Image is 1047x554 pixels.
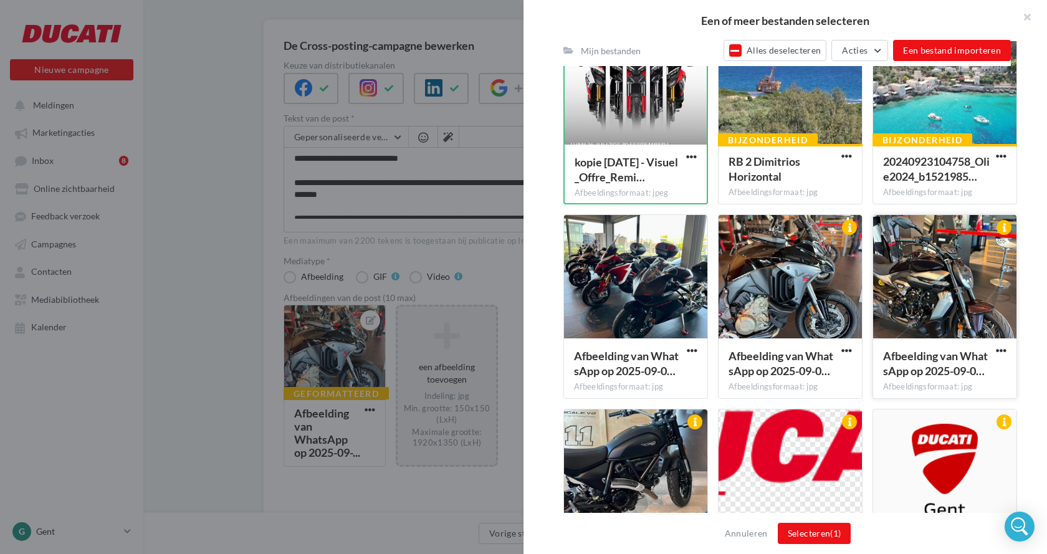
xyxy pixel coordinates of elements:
span: (1) [830,528,841,538]
div: Afbeeldingsformaat: jpg [729,381,852,393]
button: Alles deselecteren [724,40,827,61]
div: Afbeeldingsformaat: jpg [883,187,1006,198]
span: 20240923104758_Olie2024_b1521985dd_A931F67FDAB4448CA27B9773010FEC53_dji_fly_2024092_2560x1440 [883,155,990,183]
span: Acties [842,45,868,55]
button: Een bestand importeren [893,40,1011,61]
div: Afbeeldingsformaat: jpeg [575,188,697,199]
span: RB 2 Dimitrios Horizontal [729,155,800,183]
div: Bijzonderheid [872,133,972,147]
div: Open Intercom Messenger [1005,512,1035,542]
span: Afbeelding van WhatsApp op 2025-09-02 om 13.54.21_be2172c2 [574,349,679,378]
button: Annuleren [720,526,773,541]
span: Afbeelding van WhatsApp op 2025-09-02 om 13.46.17_d9a7bf2f [729,349,833,378]
h2: Een of meer bestanden selecteren [543,15,1027,26]
button: Acties [831,40,888,61]
span: Een bestand importeren [903,45,1001,55]
div: Afbeeldingsformaat: jpg [574,381,697,393]
div: Mijn bestanden [581,45,641,57]
span: Afbeelding van WhatsApp op 2025-09-02 om 13.54.06_b2081b16 [883,349,988,378]
div: Afbeeldingsformaat: jpg [883,381,1006,393]
span: kopie 10-09-2025 - Visuel_Offre_Remise_MTS_Feed_Benelux NL [575,155,678,184]
div: Bijzonderheid [718,133,818,147]
button: Selecteren(1) [778,523,851,544]
div: Afbeeldingsformaat: jpg [729,187,852,198]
